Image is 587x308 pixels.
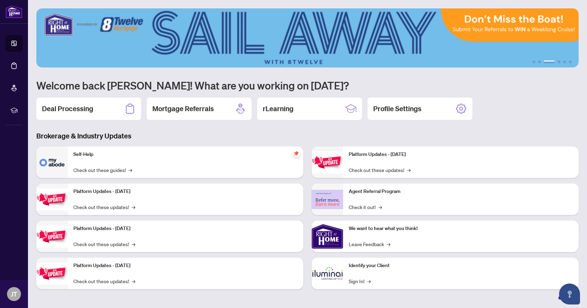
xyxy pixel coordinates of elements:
[73,277,135,285] a: Check out these updates!→
[312,221,343,252] img: We want to hear what you think!
[36,146,68,178] img: Self-Help
[73,240,135,248] a: Check out these updates!→
[263,104,293,114] h2: rLearning
[349,166,411,174] a: Check out these updates!→
[132,240,135,248] span: →
[349,262,573,270] p: Identify your Client
[387,240,390,248] span: →
[73,151,298,158] p: Self-Help
[349,151,573,158] p: Platform Updates - [DATE]
[36,188,68,210] img: Platform Updates - September 16, 2025
[312,258,343,289] img: Identify your Client
[544,60,555,63] button: 3
[312,190,343,209] img: Agent Referral Program
[292,149,300,158] span: pushpin
[132,203,135,211] span: →
[559,284,580,305] button: Open asap
[538,60,541,63] button: 2
[349,277,371,285] a: Sign In!→
[563,60,566,63] button: 5
[73,262,298,270] p: Platform Updates - [DATE]
[132,277,135,285] span: →
[36,131,579,141] h3: Brokerage & Industry Updates
[73,188,298,195] p: Platform Updates - [DATE]
[407,166,411,174] span: →
[349,240,390,248] a: Leave Feedback→
[152,104,214,114] h2: Mortgage Referrals
[373,104,421,114] h2: Profile Settings
[378,203,382,211] span: →
[558,60,560,63] button: 4
[532,60,535,63] button: 1
[367,277,371,285] span: →
[73,225,298,232] p: Platform Updates - [DATE]
[349,203,382,211] a: Check it out!→
[6,5,22,18] img: logo
[129,166,132,174] span: →
[349,188,573,195] p: Agent Referral Program
[73,203,135,211] a: Check out these updates!→
[569,60,572,63] button: 6
[36,225,68,248] img: Platform Updates - July 21, 2025
[73,166,132,174] a: Check out these guides!→
[42,104,93,114] h2: Deal Processing
[36,8,579,67] img: Slide 2
[36,263,68,285] img: Platform Updates - July 8, 2025
[312,151,343,173] img: Platform Updates - June 23, 2025
[36,79,579,92] h1: Welcome back [PERSON_NAME]! What are you working on [DATE]?
[349,225,573,232] p: We want to hear what you think!
[11,289,17,299] span: JT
